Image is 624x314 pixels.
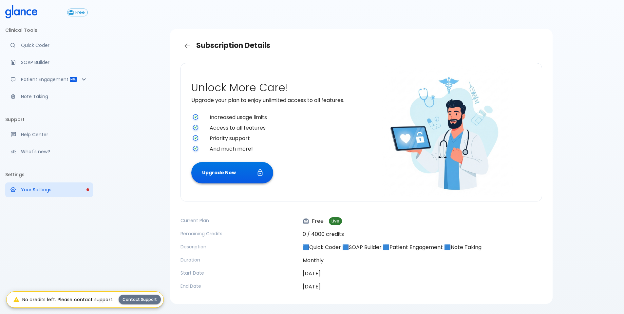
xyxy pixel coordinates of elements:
[21,186,88,193] p: Your Settings
[303,217,324,225] p: Free
[5,55,93,70] a: Docugen: Compose a clinical documentation in seconds
[119,295,161,304] button: Contact Support
[21,148,88,155] p: What's new?
[5,112,93,127] li: Support
[21,93,88,100] p: Note Taking
[180,39,542,52] h3: Subscription Details
[210,135,359,142] span: Priority support
[303,270,321,277] time: [DATE]
[191,162,273,183] button: Upgrade Now
[210,145,359,153] span: And much more!
[5,22,93,38] li: Clinical Tools
[180,283,297,289] p: End Date
[13,294,113,305] div: No credits left. Please contact support.
[329,219,342,224] span: Live
[67,9,88,16] button: Free
[180,243,297,250] p: Description
[21,76,69,83] p: Patient Engagement
[5,182,93,197] a: Please complete account setup
[210,114,359,121] span: Increased usage limits
[5,38,93,52] a: Moramiz: Find ICD10AM codes instantly
[5,289,93,311] div: A JG
[73,10,87,15] span: Free
[180,270,297,276] p: Start Date
[191,81,359,94] h2: Unlock More Care!
[180,217,297,224] p: Current Plan
[5,144,93,159] div: Recent updates and feature releases
[21,59,88,66] p: SOAP Builder
[303,230,542,238] p: 0 / 4000 credits
[180,230,297,237] p: Remaining Credits
[5,127,93,142] a: Get help from our support team
[21,42,88,49] p: Quick Coder
[5,167,93,182] li: Settings
[303,283,321,290] time: [DATE]
[210,124,359,132] span: Access to all features
[5,72,93,87] div: Patient Reports & Referrals
[303,243,542,251] p: 🟦Quick Coder 🟦SOAP Builder 🟦Patient Engagement 🟦Note Taking
[180,257,297,263] p: Duration
[5,89,93,104] a: Advanced note-taking
[21,131,88,138] p: Help Center
[180,39,194,52] a: Back
[303,257,542,264] p: Monthly
[382,66,513,197] img: doctor-unlocking-care
[67,9,93,16] a: Click to view or change your subscription
[191,96,359,104] p: Upgrade your plan to enjoy unlimited access to all features.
